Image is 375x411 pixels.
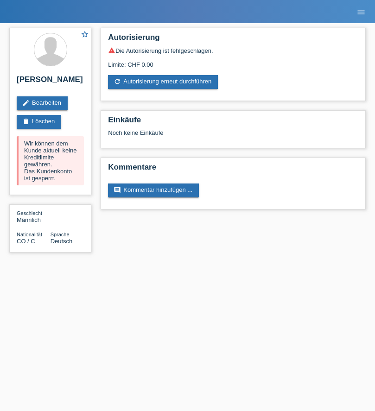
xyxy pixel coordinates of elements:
i: edit [22,99,30,107]
span: Nationalität [17,232,42,237]
span: Kolumbien / C / 20.12.2008 [17,238,35,245]
h2: Einkäufe [108,115,358,129]
a: deleteLöschen [17,115,61,129]
a: editBearbeiten [17,96,68,110]
h2: [PERSON_NAME] [17,75,84,89]
span: Geschlecht [17,210,42,216]
div: Die Autorisierung ist fehlgeschlagen. [108,47,358,54]
a: menu [352,9,370,14]
h2: Kommentare [108,163,358,177]
h2: Autorisierung [108,33,358,47]
a: refreshAutorisierung erneut durchführen [108,75,218,89]
div: Limite: CHF 0.00 [108,54,358,68]
span: Deutsch [51,238,73,245]
a: commentKommentar hinzufügen ... [108,183,199,197]
i: menu [356,7,366,17]
span: Sprache [51,232,70,237]
a: star_border [81,30,89,40]
div: Wir können dem Kunde aktuell keine Kreditlimite gewähren. Das Kundenkonto ist gesperrt. [17,136,84,185]
i: delete [22,118,30,125]
i: warning [108,47,115,54]
i: comment [114,186,121,194]
div: Noch keine Einkäufe [108,129,358,143]
i: star_border [81,30,89,38]
div: Männlich [17,209,51,223]
i: refresh [114,78,121,85]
